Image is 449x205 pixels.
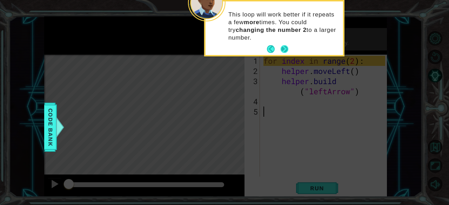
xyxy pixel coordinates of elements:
[267,45,281,53] button: Back
[244,19,259,26] strong: more
[236,27,307,33] strong: changing the number 2
[45,105,56,148] span: Code Bank
[281,45,289,53] button: Next
[228,11,338,42] p: This loop will work better if it repeats a few times. You could try to a larger number.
